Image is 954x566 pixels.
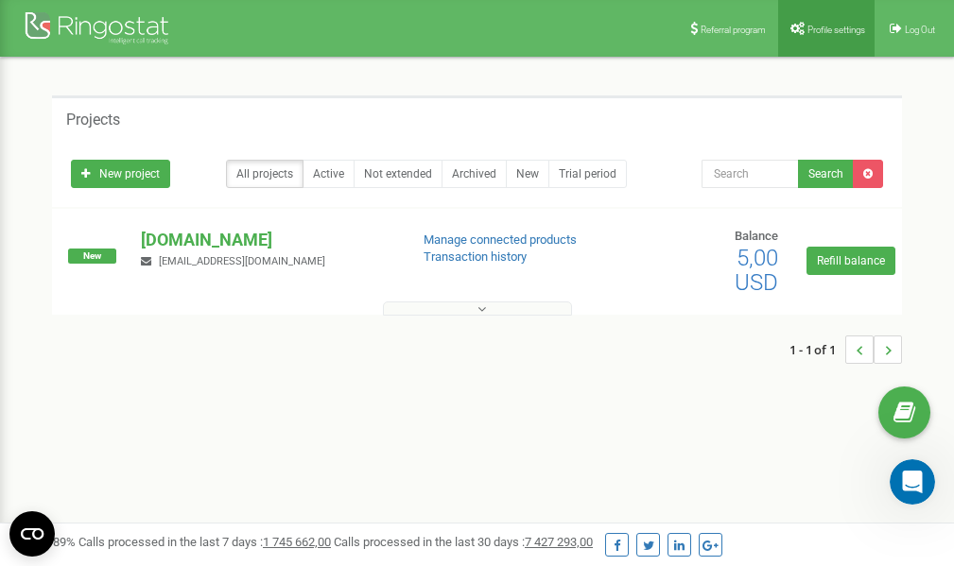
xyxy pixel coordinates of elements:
a: Archived [442,160,507,188]
span: Calls processed in the last 30 days : [334,535,593,549]
a: New [506,160,549,188]
span: 5,00 USD [735,245,778,296]
a: Refill balance [807,247,895,275]
span: 1 - 1 of 1 [789,335,845,364]
iframe: Intercom live chat [890,459,935,505]
span: Profile settings [807,25,865,35]
a: Manage connected products [424,232,577,247]
a: All projects [226,160,304,188]
a: Trial period [548,160,627,188]
a: Active [303,160,355,188]
button: Search [798,160,854,188]
a: Transaction history [424,249,527,264]
span: New [68,249,116,264]
span: Referral program [701,25,766,35]
span: Log Out [905,25,935,35]
p: [DOMAIN_NAME] [141,228,392,252]
span: Balance [735,229,778,243]
button: Open CMP widget [9,511,55,557]
u: 1 745 662,00 [263,535,331,549]
span: [EMAIL_ADDRESS][DOMAIN_NAME] [159,255,325,267]
span: Calls processed in the last 7 days : [78,535,331,549]
a: New project [71,160,170,188]
input: Search [702,160,799,188]
a: Not extended [354,160,442,188]
h5: Projects [66,111,120,129]
nav: ... [789,317,902,383]
u: 7 427 293,00 [525,535,593,549]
